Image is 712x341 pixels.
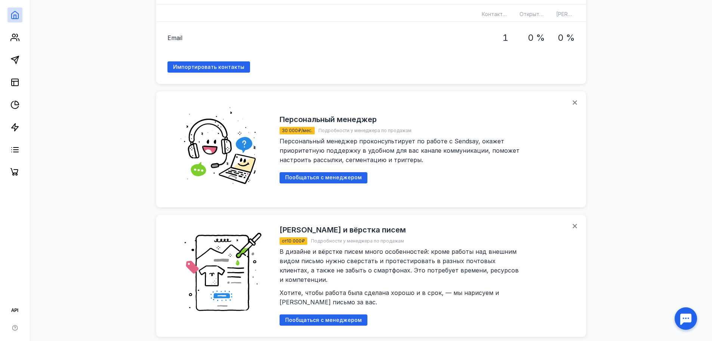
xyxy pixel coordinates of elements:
[280,248,523,306] span: В дизайне и вёрстке писем много особенностей: кроме работы над внешним видом письмо нужно сверста...
[167,33,182,42] span: Email
[175,103,268,196] img: ab5e35b0dfeb9adb93b00a895b99bff1.png
[173,64,244,70] span: Импортировать контакты
[482,11,509,17] span: Контактов
[311,238,404,244] span: Подробности у менеджера по продажам
[520,11,545,17] span: Открытий
[280,137,521,164] span: Персональный менеджер проконсультирует по работе c Sendsay, окажет приоритетную поддержку в удобн...
[280,172,367,183] button: Пообщаться с менеджером
[528,33,545,43] h1: 0 %
[167,61,250,73] a: Импортировать контакты
[282,128,312,133] span: 30 000 ₽/мес.
[280,225,406,234] h2: [PERSON_NAME] и вёрстка писем
[280,314,367,326] button: Пообщаться с менеджером
[318,128,412,133] span: Подробности у менеджера по продажам
[285,317,362,323] span: Пообщаться с менеджером
[502,33,508,43] h1: 1
[282,238,305,244] span: от 10 000 ₽
[556,11,598,17] span: [PERSON_NAME]
[175,226,268,320] img: 2bafc98e3950c34a22cbbb97456e6291.png
[285,174,362,181] span: Пообщаться с менеджером
[280,115,377,124] h2: Персональный менеджер
[558,33,575,43] h1: 0 %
